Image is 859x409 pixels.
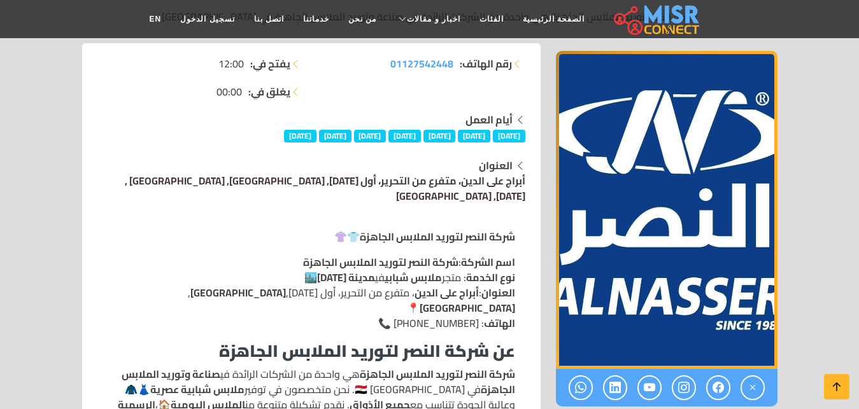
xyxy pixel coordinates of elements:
[190,283,286,302] strong: [GEOGRAPHIC_DATA]
[420,298,515,317] strong: [GEOGRAPHIC_DATA]
[481,283,515,302] strong: العنوان
[140,7,171,31] a: EN
[458,130,490,142] span: [DATE]
[513,7,594,31] a: الصفحة الرئيسية
[339,7,386,31] a: من نحن
[470,7,513,31] a: الفئات
[407,13,460,25] span: اخبار و مقالات
[360,227,515,246] strong: شركة النصر لتوريد الملابس الجاهزة
[360,364,515,384] strong: شركة النصر لتوريد الملابس الجاهزة
[390,54,453,73] span: 01127542448
[245,7,294,31] a: اتصل بنا
[354,130,387,142] span: [DATE]
[460,56,512,71] strong: رقم الهاتف:
[108,254,515,331] p: : : متجر في 🏙️ : ، متفرع من التحرير، أول [DATE], , 📍 : [PHONE_NUMBER] 📞
[317,268,375,287] strong: مدينة [DATE]
[556,51,777,369] div: 1 / 1
[122,364,515,399] strong: صناعة وتوريد الملابس الجاهزة
[479,156,513,175] strong: العنوان
[108,229,515,244] p: 👕👚
[217,84,242,99] span: 00:00
[493,130,525,142] span: [DATE]
[465,110,513,129] strong: أيام العمل
[284,130,316,142] span: [DATE]
[461,253,515,272] strong: اسم الشركة
[386,7,470,31] a: اخبار و مقالات
[484,314,515,333] strong: الهاتف
[415,283,479,302] strong: أبراج على الدين
[385,268,442,287] strong: ملابس شبابي
[319,130,351,142] span: [DATE]
[556,51,777,369] img: شركة النصر
[388,130,421,142] span: [DATE]
[303,253,458,272] strong: شركة النصر لتوريد الملابس الجاهزة
[248,84,290,99] strong: يغلق في:
[390,56,453,71] a: 01127542448
[218,56,244,71] span: 12:00
[219,335,515,366] strong: عن شركة النصر لتوريد الملابس الجاهزة
[150,380,245,399] strong: ملابس شبابية عصرية
[614,3,699,35] img: main.misr_connect
[250,56,290,71] strong: يفتح في:
[171,7,244,31] a: تسجيل الدخول
[423,130,456,142] span: [DATE]
[294,7,339,31] a: خدماتنا
[466,268,515,287] strong: نوع الخدمة
[125,171,525,205] a: أبراج على الدين، متفرع من التحرير، أول [DATE], [GEOGRAPHIC_DATA], [GEOGRAPHIC_DATA] , [DATE], [GE...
